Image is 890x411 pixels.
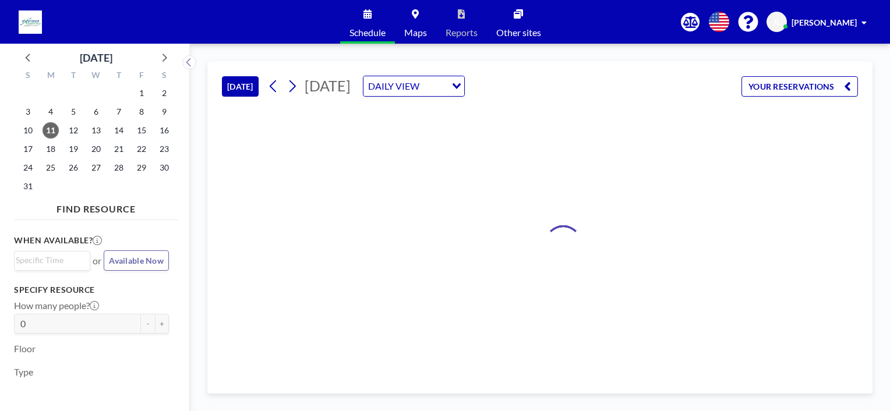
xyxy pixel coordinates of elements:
div: T [62,69,85,84]
button: Available Now [104,250,169,271]
span: Friday, August 1, 2025 [133,85,150,101]
span: Monday, August 18, 2025 [43,141,59,157]
span: Sunday, August 3, 2025 [20,104,36,120]
span: Tuesday, August 5, 2025 [65,104,82,120]
span: Monday, August 11, 2025 [43,122,59,139]
span: Tuesday, August 26, 2025 [65,160,82,176]
span: Saturday, August 23, 2025 [156,141,172,157]
button: - [141,314,155,334]
div: S [153,69,175,84]
span: Thursday, August 28, 2025 [111,160,127,176]
span: Monday, August 25, 2025 [43,160,59,176]
span: Wednesday, August 20, 2025 [88,141,104,157]
span: Saturday, August 16, 2025 [156,122,172,139]
label: How many people? [14,300,99,311]
span: Sunday, August 10, 2025 [20,122,36,139]
span: Friday, August 15, 2025 [133,122,150,139]
span: JL [773,17,780,27]
div: S [17,69,40,84]
div: [DATE] [80,49,112,66]
span: Wednesday, August 27, 2025 [88,160,104,176]
span: Friday, August 22, 2025 [133,141,150,157]
span: Schedule [349,28,386,37]
span: Saturday, August 9, 2025 [156,104,172,120]
span: Other sites [496,28,541,37]
div: Search for option [15,251,90,269]
h3: Specify resource [14,285,169,295]
span: Available Now [109,256,164,265]
label: Type [14,366,33,378]
div: T [107,69,130,84]
span: Friday, August 8, 2025 [133,104,150,120]
span: Saturday, August 30, 2025 [156,160,172,176]
span: [PERSON_NAME] [792,17,857,27]
button: [DATE] [222,76,259,97]
span: Thursday, August 14, 2025 [111,122,127,139]
span: Thursday, August 21, 2025 [111,141,127,157]
span: Sunday, August 17, 2025 [20,141,36,157]
button: YOUR RESERVATIONS [741,76,858,97]
span: Tuesday, August 19, 2025 [65,141,82,157]
button: + [155,314,169,334]
span: Reports [446,28,478,37]
div: F [130,69,153,84]
span: Wednesday, August 13, 2025 [88,122,104,139]
span: Sunday, August 31, 2025 [20,178,36,194]
input: Search for option [423,79,445,94]
span: Wednesday, August 6, 2025 [88,104,104,120]
input: Search for option [16,254,83,267]
span: Maps [404,28,427,37]
h4: FIND RESOURCE [14,199,178,215]
span: Saturday, August 2, 2025 [156,85,172,101]
span: DAILY VIEW [366,79,422,94]
span: Thursday, August 7, 2025 [111,104,127,120]
div: Search for option [363,76,464,96]
span: Friday, August 29, 2025 [133,160,150,176]
span: Monday, August 4, 2025 [43,104,59,120]
label: Floor [14,343,36,355]
span: Sunday, August 24, 2025 [20,160,36,176]
span: or [93,255,101,267]
div: M [40,69,62,84]
img: organization-logo [19,10,42,34]
div: W [85,69,108,84]
span: Tuesday, August 12, 2025 [65,122,82,139]
span: [DATE] [305,77,351,94]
